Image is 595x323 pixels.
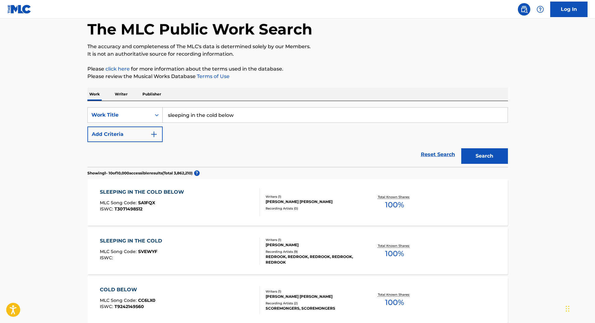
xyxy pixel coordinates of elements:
span: MLC Song Code : [100,249,138,254]
a: click here [105,66,130,72]
div: Work Title [91,111,147,119]
a: Log In [550,2,588,17]
p: Total Known Shares: [378,292,411,297]
span: MLC Song Code : [100,200,138,205]
img: help [537,6,544,13]
img: MLC Logo [7,5,31,14]
div: Drag [566,299,569,318]
div: Recording Artists ( 9 ) [266,249,360,254]
a: Terms of Use [196,73,230,79]
span: MLC Song Code : [100,298,138,303]
p: Total Known Shares: [378,195,411,199]
span: SA1FQX [138,200,155,205]
div: SLEEPING IN THE COLD [100,237,165,245]
span: ? [194,170,200,176]
div: Recording Artists ( 2 ) [266,301,360,306]
button: Add Criteria [87,127,163,142]
div: COLD BELOW [100,286,156,293]
span: T3071498512 [114,206,142,212]
img: 9d2ae6d4665cec9f34b9.svg [150,131,158,138]
a: Public Search [518,3,530,16]
div: [PERSON_NAME] [266,242,360,248]
div: SLEEPING IN THE COLD BELOW [100,188,187,196]
span: 100 % [385,248,404,259]
div: SCOREMONGERS, SCOREMONGERS [266,306,360,311]
p: Total Known Shares: [378,243,411,248]
span: SVEWYF [138,249,157,254]
span: T9242149560 [114,304,144,309]
p: The accuracy and completeness of The MLC's data is determined solely by our Members. [87,43,508,50]
span: 100 % [385,199,404,210]
img: search [520,6,528,13]
a: SLEEPING IN THE COLD BELOWMLC Song Code:SA1FQXISWC:T3071498512Writers (1)[PERSON_NAME] [PERSON_NA... [87,179,508,226]
span: 100 % [385,297,404,308]
div: [PERSON_NAME] [PERSON_NAME] [266,199,360,205]
p: It is not an authoritative source for recording information. [87,50,508,58]
p: Please for more information about the terms used in the database. [87,65,508,73]
div: REDROOK, REDROOK, REDROOK, REDROOK, REDROOK [266,254,360,265]
span: CC6LX0 [138,298,156,303]
div: Help [534,3,546,16]
span: ISWC : [100,304,114,309]
a: SLEEPING IN THE COLDMLC Song Code:SVEWYFISWC:Writers (1)[PERSON_NAME]Recording Artists (9)REDROOK... [87,228,508,275]
p: Publisher [141,88,163,101]
div: Writers ( 1 ) [266,194,360,199]
div: Writers ( 1 ) [266,289,360,294]
h1: The MLC Public Work Search [87,20,312,39]
span: ISWC : [100,206,114,212]
a: Reset Search [418,148,458,161]
div: [PERSON_NAME] [PERSON_NAME] [266,294,360,299]
span: ISWC : [100,255,114,261]
p: Showing 1 - 10 of 10,000 accessible results (Total 3,862,210 ) [87,170,193,176]
p: Work [87,88,102,101]
button: Search [461,148,508,164]
form: Search Form [87,107,508,167]
div: Writers ( 1 ) [266,238,360,242]
p: Please review the Musical Works Database [87,73,508,80]
iframe: Chat Widget [564,293,595,323]
div: Recording Artists ( 0 ) [266,206,360,211]
p: Writer [113,88,129,101]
